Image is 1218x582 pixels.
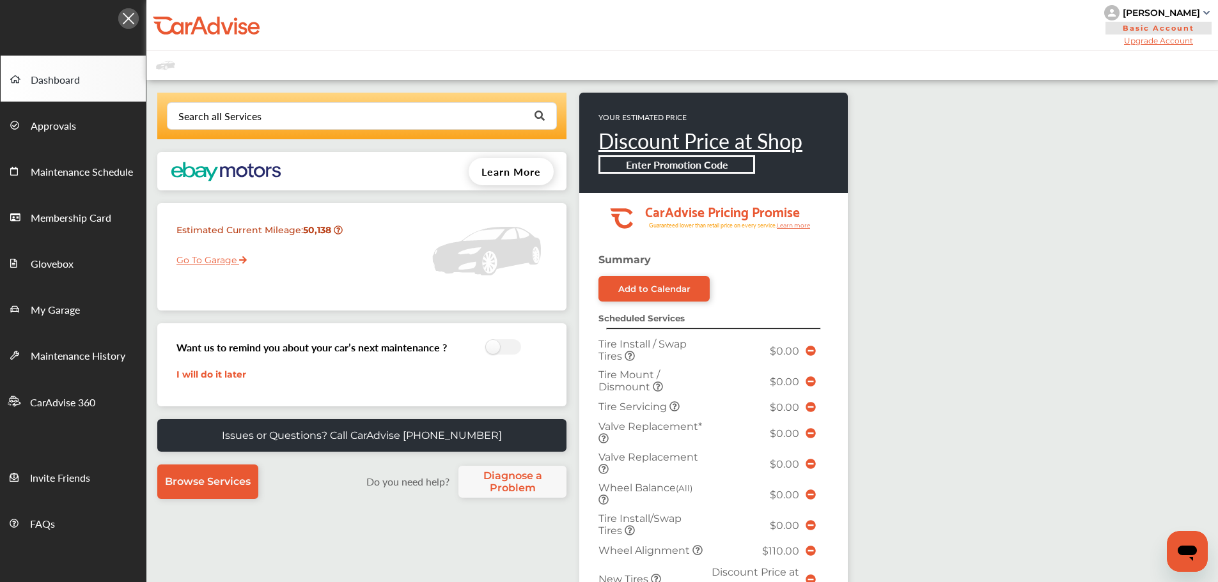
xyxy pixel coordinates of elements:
[1,240,146,286] a: Glovebox
[1167,531,1208,572] iframe: Button to launch messaging window
[31,302,80,319] span: My Garage
[481,164,541,179] span: Learn More
[222,429,502,441] p: Issues or Questions? Call CarAdvise [PHONE_NUMBER]
[770,376,799,388] span: $0.00
[458,466,566,498] a: Diagnose a Problem
[598,482,692,494] span: Wheel Balance
[598,512,682,537] span: Tire Install/Swap Tires
[598,401,669,413] span: Tire Servicing
[676,483,692,493] small: (All)
[31,210,111,227] span: Membership Card
[1105,22,1212,34] span: Basic Account
[167,245,247,269] a: Go To Garage
[770,427,799,440] span: $0.00
[31,348,125,365] span: Maintenance History
[157,419,566,452] a: Issues or Questions? Call CarAdvise [PHONE_NUMBER]
[1203,11,1210,15] img: sCxJUJ+qAmfqhQGDUl18vwLg4ZYJ6CxN7XmbOMBAAAAAElFTkSuQmCC
[465,470,560,494] span: Diagnose a Problem
[31,164,133,181] span: Maintenance Schedule
[626,157,728,172] b: Enter Promotion Code
[1,56,146,102] a: Dashboard
[598,338,687,362] span: Tire Install / Swap Tires
[176,340,447,355] h3: Want us to remind you about your car’s next maintenance ?
[598,544,692,556] span: Wheel Alignment
[30,470,90,487] span: Invite Friends
[770,401,799,413] span: $0.00
[598,126,802,155] a: Discount Price at Shop
[30,516,55,533] span: FAQs
[770,519,799,532] span: $0.00
[178,111,262,121] div: Search all Services
[777,222,811,229] tspan: Learn more
[1,102,146,148] a: Approvals
[770,345,799,357] span: $0.00
[598,276,710,302] a: Add to Calendar
[598,420,702,433] span: Valve Replacement*
[176,369,246,380] a: I will do it later
[1104,5,1120,20] img: knH8PDtVvWoAbQRylUukY18CTiRevjo20fAtgn5MLBQj4uumYvk2MzTtcAIzfGAtb1XOLVMAvhLuqoNAbL4reqehy0jehNKdM...
[1123,7,1200,19] div: [PERSON_NAME]
[303,224,334,236] strong: 50,138
[1,148,146,194] a: Maintenance Schedule
[156,57,175,73] img: placeholder_car.fcab19be.svg
[770,458,799,470] span: $0.00
[31,256,74,273] span: Glovebox
[1,332,146,378] a: Maintenance History
[618,284,691,294] div: Add to Calendar
[432,210,541,293] img: placeholder_car.5a1ece94.svg
[1104,36,1213,45] span: Upgrade Account
[598,254,651,266] strong: Summary
[1,194,146,240] a: Membership Card
[598,369,660,393] span: Tire Mount / Dismount
[167,219,354,252] div: Estimated Current Mileage :
[165,475,251,487] span: Browse Services
[649,221,777,229] tspan: Guaranteed lower than retail price on every service.
[360,474,455,489] label: Do you need help?
[31,72,80,89] span: Dashboard
[30,395,95,411] span: CarAdvise 360
[157,464,258,499] a: Browse Services
[118,8,139,29] img: Icon.5fd9dcc7.svg
[598,112,802,123] p: YOUR ESTIMATED PRICE
[645,199,800,222] tspan: CarAdvise Pricing Promise
[31,118,76,135] span: Approvals
[762,545,799,557] span: $110.00
[598,451,698,463] span: Valve Replacement
[598,313,685,323] strong: Scheduled Services
[770,489,799,501] span: $0.00
[1,286,146,332] a: My Garage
